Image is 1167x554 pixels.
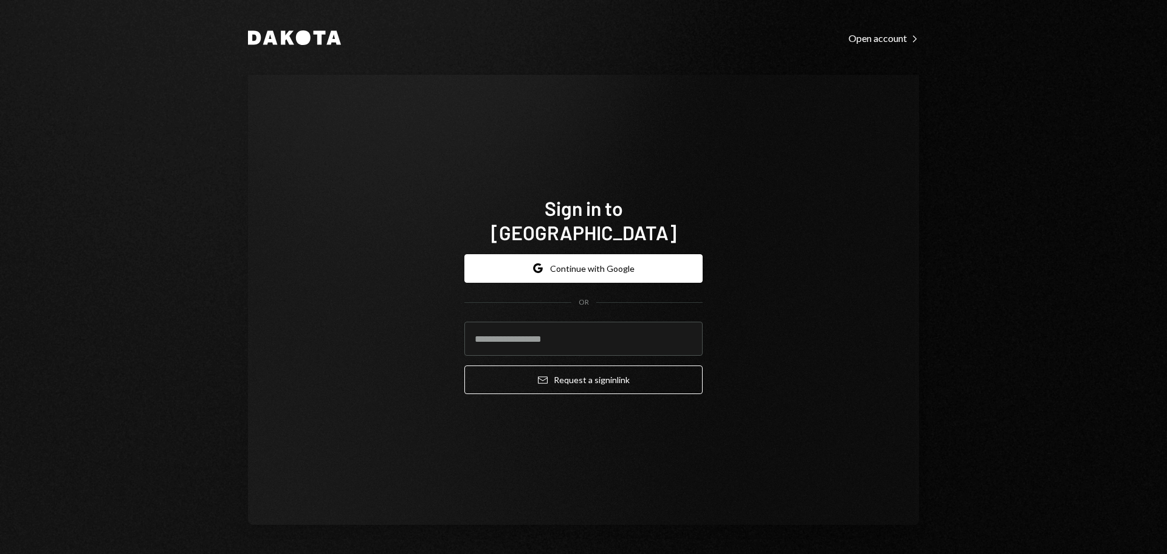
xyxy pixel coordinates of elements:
[464,254,703,283] button: Continue with Google
[464,196,703,244] h1: Sign in to [GEOGRAPHIC_DATA]
[849,31,919,44] a: Open account
[849,32,919,44] div: Open account
[579,297,589,308] div: OR
[464,365,703,394] button: Request a signinlink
